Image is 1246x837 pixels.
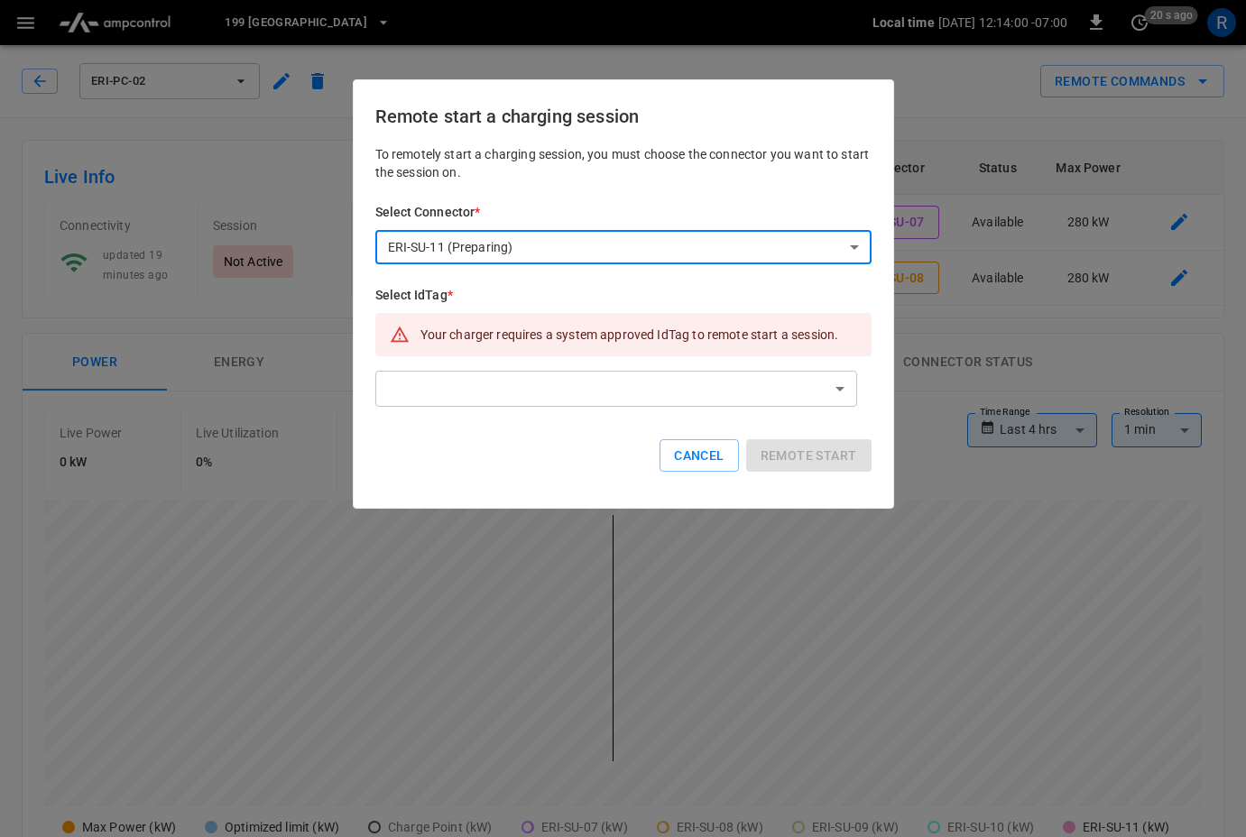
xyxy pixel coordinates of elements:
h6: Select Connector [375,203,872,223]
div: ERI-SU-11 (Preparing) [375,230,872,264]
h6: Select IdTag [375,286,872,306]
p: To remotely start a charging session, you must choose the connector you want to start the session... [375,145,872,181]
h6: Remote start a charging session [375,102,872,131]
div: Your charger requires a system approved IdTag to remote start a session. [420,318,839,351]
button: Cancel [660,439,738,473]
